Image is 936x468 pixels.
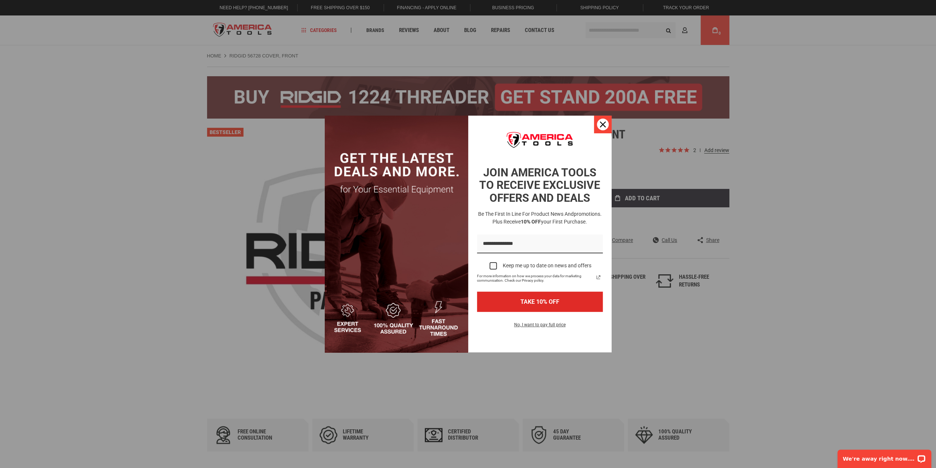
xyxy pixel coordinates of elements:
[479,166,600,204] strong: JOIN AMERICA TOOLS TO RECEIVE EXCLUSIVE OFFERS AND DEALS
[594,116,612,133] button: Close
[521,219,541,225] strong: 10% OFF
[503,263,591,269] div: Keep me up to date on news and offers
[477,292,603,312] button: TAKE 10% OFF
[833,445,936,468] iframe: LiveChat chat widget
[600,122,606,127] svg: close icon
[594,273,603,282] a: Read our Privacy Policy
[594,273,603,282] svg: link icon
[476,210,604,226] h3: Be the first in line for product news and
[477,274,594,283] span: For more information on how we process your data for marketing communication. Check our Privacy p...
[477,235,603,253] input: Email field
[508,321,572,333] button: No, I want to pay full price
